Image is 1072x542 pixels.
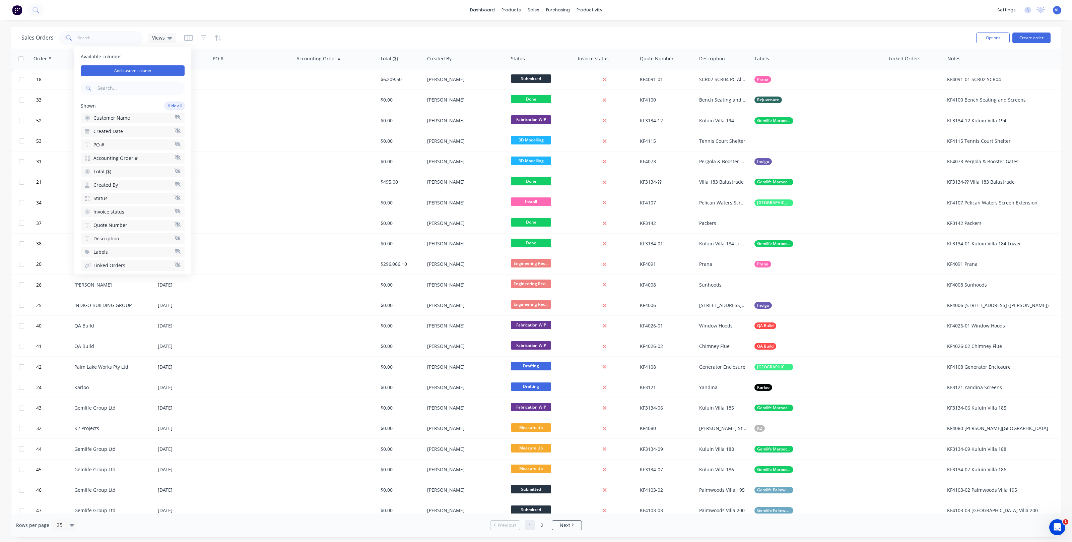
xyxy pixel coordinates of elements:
div: Kuluin Villa 186 [699,466,747,473]
div: $0.00 [381,322,420,329]
div: Villa 183 Balustrade [699,179,747,185]
span: 20 [36,261,42,267]
div: Kuluin Villa 188 [699,446,747,453]
div: [PERSON_NAME] [427,179,501,185]
button: Status [81,193,185,204]
div: [DATE] [158,282,208,288]
span: Accounting Order # [93,155,138,162]
span: QA Build [757,343,774,350]
button: Indigo [754,158,772,165]
div: [PERSON_NAME] [427,322,501,329]
div: Generator Enclosure [699,364,747,370]
button: QA Build [754,343,776,350]
span: PO # [93,141,104,148]
span: Previous [497,522,517,529]
div: [DATE] [158,446,208,453]
span: 38 [36,240,42,247]
div: $0.00 [381,487,420,493]
div: KF4091-01 [640,76,691,83]
div: KF3134-09 Kuluin Villa 188 [947,446,1069,453]
div: PO # [213,55,223,62]
button: Gemlife Palmwoods [754,487,793,493]
span: 32 [36,425,42,432]
div: KF4073 Pergola & Booster Gates [947,158,1069,165]
div: KF3134-12 [640,117,691,124]
button: 20 [34,254,74,274]
div: Labels [755,55,769,62]
div: Gemlife Group Ltd [74,507,149,514]
div: $0.00 [381,343,420,350]
div: [PERSON_NAME] Street [699,425,747,432]
div: $0.00 [381,384,420,391]
div: [PERSON_NAME] [427,282,501,288]
div: KF4091 Prana [947,261,1069,267]
img: Factory [12,5,22,15]
div: [PERSON_NAME] [427,364,501,370]
div: KF3134-12 Kuluin Villa 194 [947,117,1069,124]
div: Packers [699,220,747,227]
button: 34 [34,193,74,213]
span: Gemlife Maroochy Quays [757,405,791,411]
span: 41 [36,343,42,350]
span: Created By [93,182,118,188]
div: $0.00 [381,364,420,370]
div: KF3142 [640,220,691,227]
div: Tennis Court Shelter [699,138,747,144]
div: [DATE] [158,364,208,370]
button: 33 [34,90,74,110]
button: [GEOGRAPHIC_DATA] [754,199,793,206]
div: [PERSON_NAME] [427,425,501,432]
span: Total ($) [93,168,111,175]
div: KF4008 Sunhoods [947,282,1069,288]
button: 25 [34,295,74,315]
div: $0.00 [381,117,420,124]
div: settings [994,5,1019,15]
div: KF3134-01 [640,240,691,247]
div: purchasing [543,5,573,15]
div: [DATE] [158,487,208,493]
div: Order # [33,55,51,62]
span: 26 [36,282,42,288]
div: Gemlife Group Ltd [74,466,149,473]
span: 3D Modelling [511,136,551,144]
div: [PERSON_NAME] [427,343,501,350]
div: KF4026-02 [640,343,691,350]
span: Gemlife Maroochy Quays [757,117,791,124]
div: KF4091-01 SCR02 SCR04 [947,76,1069,83]
div: Status [511,55,525,62]
div: [PERSON_NAME] [427,97,501,103]
div: $0.00 [381,282,420,288]
button: Karloo [754,384,772,391]
div: Pergola & Booster Gates [699,158,747,165]
div: $495.00 [381,179,420,185]
div: $296,066.10 [381,261,420,267]
div: [PERSON_NAME] [427,302,501,309]
div: Kuluin Villa 184 Lower [699,240,747,247]
div: KF4100 Bench Seating and Screens [947,97,1069,103]
button: 53 [34,131,74,151]
div: Total ($) [380,55,398,62]
button: 37 [34,213,74,233]
span: Drafting [511,382,551,391]
button: Description [81,233,185,244]
span: Engineering Req... [511,280,551,288]
input: Search... [78,31,143,45]
button: QA Build [754,322,776,329]
button: Gemlife Maroochy Quays [754,446,793,453]
div: KF4108 [640,364,691,370]
div: [PERSON_NAME] [427,487,501,493]
span: QA Build [757,322,774,329]
span: [GEOGRAPHIC_DATA] [757,364,791,370]
button: Customer Name [81,113,185,123]
div: Prana [699,261,747,267]
div: [PERSON_NAME] [427,158,501,165]
button: Add custom column [81,65,185,76]
span: Done [511,239,551,247]
div: Accounting Order # [296,55,341,62]
div: KF4080 [640,425,691,432]
span: Submitted [511,74,551,83]
button: Gemlife Maroochy Quays [754,240,793,247]
div: [PERSON_NAME] [427,261,501,267]
div: K2 Projects [74,425,149,432]
span: Gemlife Palmwoods [757,507,791,514]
